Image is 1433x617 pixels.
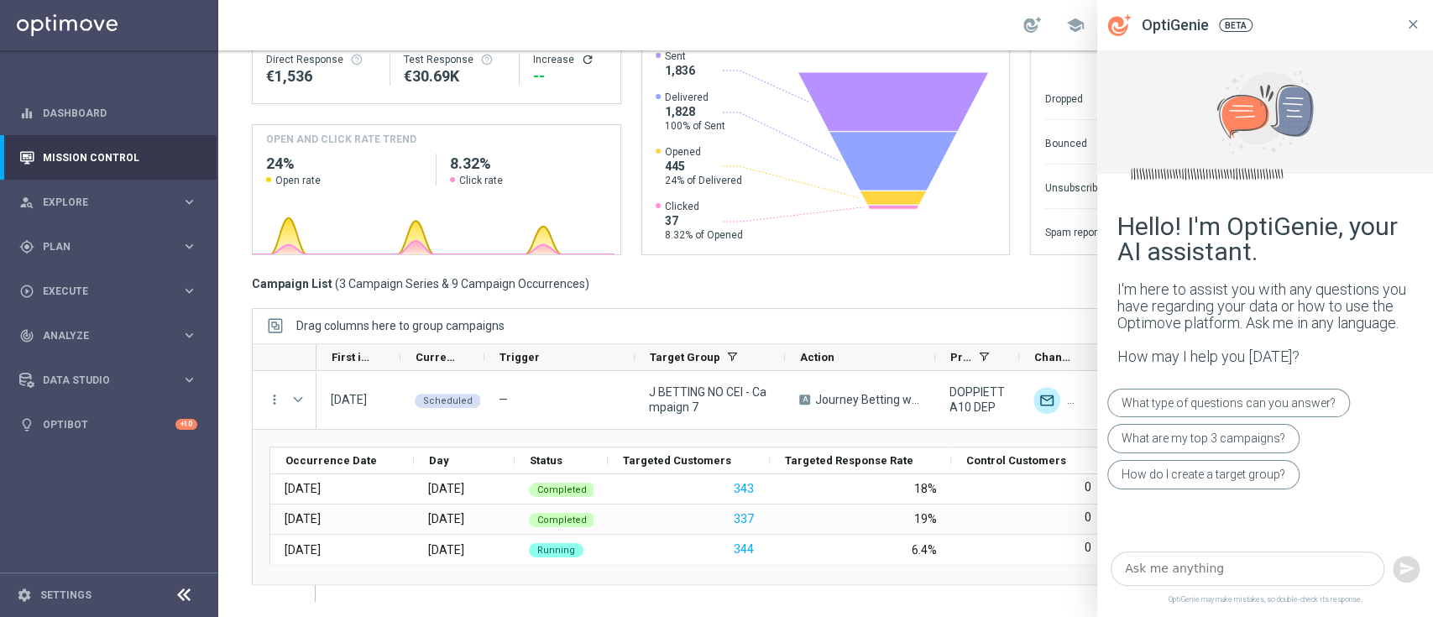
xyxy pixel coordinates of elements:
[43,331,181,341] span: Analyze
[43,135,197,180] a: Mission Control
[529,511,595,527] colored-tag: Completed
[428,542,464,557] div: Wednesday
[19,135,197,180] div: Mission Control
[18,240,198,254] button: gps_fixed Plan keyboard_arrow_right
[665,228,743,242] span: 8.32% of Opened
[331,392,367,407] div: 06 Aug 2025, Wednesday
[18,374,198,387] button: Data Studio keyboard_arrow_right
[732,509,756,530] button: 337
[499,393,508,406] span: —
[950,351,972,363] span: Promotions
[815,392,921,407] span: Journey Betting w4 dep
[19,328,34,343] i: track_changes
[339,276,585,291] span: 3 Campaign Series & 9 Campaign Occurrences
[415,392,481,408] colored-tag: Scheduled
[1107,389,1350,418] div: What type of questions can you answer?
[914,511,937,526] div: 19%
[253,371,316,430] div: Press SPACE to select this row.
[665,63,695,78] span: 1,836
[665,104,725,119] span: 1,828
[450,154,606,174] h2: 8.32%
[1108,14,1132,36] svg: OptiGenie Icon
[530,454,562,467] span: Status
[181,283,197,299] i: keyboard_arrow_right
[1044,217,1111,244] div: Spam reported
[266,132,416,147] h4: OPEN AND CLICK RATE TREND
[18,107,198,120] div: equalizer Dashboard
[335,276,339,291] span: (
[296,319,505,332] span: Drag columns here to group campaigns
[266,53,376,66] div: Direct Response
[404,53,506,66] div: Test Response
[285,542,321,557] div: 20 Aug 2025
[665,200,743,213] span: Clicked
[533,53,607,66] div: Increase
[912,542,937,557] div: 6.4%
[1085,479,1091,494] label: 0
[537,484,587,495] span: Completed
[1107,460,1300,489] div: How do I create a target group?
[18,196,198,209] button: person_search Explore keyboard_arrow_right
[296,319,505,332] div: Row Groups
[1085,540,1091,555] label: 0
[19,417,34,432] i: lightbulb
[732,478,756,499] button: 343
[459,174,503,187] span: Click rate
[1033,387,1060,414] div: Optimail
[181,327,197,343] i: keyboard_arrow_right
[529,541,583,557] colored-tag: Running
[428,511,464,526] div: Wednesday
[1034,351,1075,363] span: Channel
[43,242,181,252] span: Plan
[429,454,449,467] span: Day
[649,384,771,415] span: J BETTING NO CEI - Campaign 7
[43,402,175,447] a: Optibot
[585,276,589,291] span: )
[18,285,198,298] button: play_circle_outline Execute keyboard_arrow_right
[428,481,464,496] div: Wednesday
[19,328,181,343] div: Analyze
[19,106,34,121] i: equalizer
[1044,84,1111,111] div: Dropped
[18,418,198,431] button: lightbulb Optibot +10
[40,590,92,600] a: Settings
[43,375,181,385] span: Data Studio
[18,151,198,165] button: Mission Control
[285,511,321,526] div: 13 Aug 2025
[423,395,473,406] span: Scheduled
[1044,173,1111,200] div: Unsubscribed
[799,395,810,405] span: A
[43,91,197,135] a: Dashboard
[499,351,540,363] span: Trigger
[43,197,181,207] span: Explore
[665,119,725,133] span: 100% of Sent
[181,372,197,388] i: keyboard_arrow_right
[665,213,743,228] span: 37
[1044,128,1111,155] div: Bounced
[266,154,422,174] h2: 24%
[1067,387,1094,414] img: Other
[19,284,34,299] i: play_circle_outline
[623,454,731,467] span: Targeted Customers
[17,588,32,603] i: settings
[1117,214,1413,264] div: Hello! I'm OptiGenie, your AI assistant.
[19,195,181,210] div: Explore
[19,239,34,254] i: gps_fixed
[537,515,587,525] span: Completed
[966,454,1066,467] span: Control Customers
[181,194,197,210] i: keyboard_arrow_right
[533,66,607,86] div: --
[785,454,913,467] span: Targeted Response Rate
[1085,510,1091,525] label: 0
[581,53,594,66] i: refresh
[181,238,197,254] i: keyboard_arrow_right
[732,539,756,560] button: 344
[537,545,575,556] span: Running
[19,402,197,447] div: Optibot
